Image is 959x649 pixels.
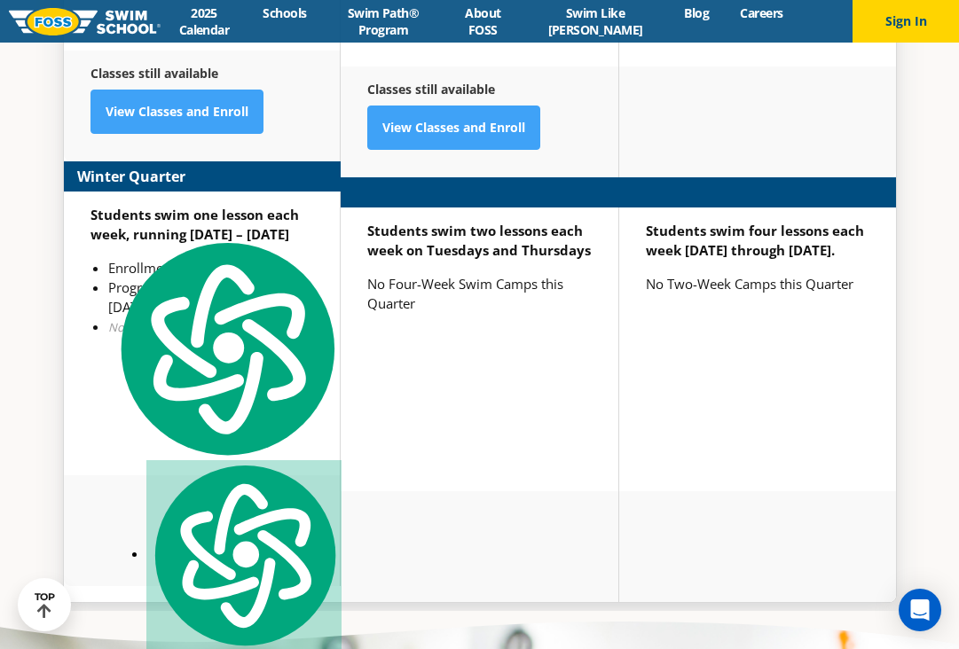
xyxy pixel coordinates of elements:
[367,106,540,150] a: View Classes and Enroll
[108,319,207,335] em: No Lessons [DATE]
[90,206,299,243] strong: Students swim one lesson each week, running [DATE] – [DATE]
[90,65,218,82] strong: Classes still available
[646,274,869,293] p: No Two-Week Camps this Quarter
[367,274,592,313] p: No Four-Week Swim Camps this Quarter
[35,591,55,619] div: TOP
[9,8,161,35] img: FOSS Swim School Logo
[646,222,864,259] strong: Students swim four lessons each week [DATE] through [DATE].
[367,222,591,259] strong: Students swim two lessons each week on Tuesdays and Thursdays
[522,4,669,38] a: Swim Like [PERSON_NAME]
[444,4,522,38] a: About FOSS
[90,90,263,134] a: View Classes and Enroll
[111,237,342,461] img: logo.svg
[161,4,248,38] a: 2025 Calendar
[367,81,495,98] strong: Classes still available
[899,589,941,631] div: Open Intercom Messenger
[108,258,314,278] li: Enrollment opens on [DATE]
[248,4,322,21] a: Schools
[77,166,185,187] strong: Winter Quarter
[108,278,314,317] li: Progress Updates [DATE] – [DATE]
[669,4,725,21] a: Blog
[322,4,444,38] a: Swim Path® Program
[725,4,798,21] a: Careers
